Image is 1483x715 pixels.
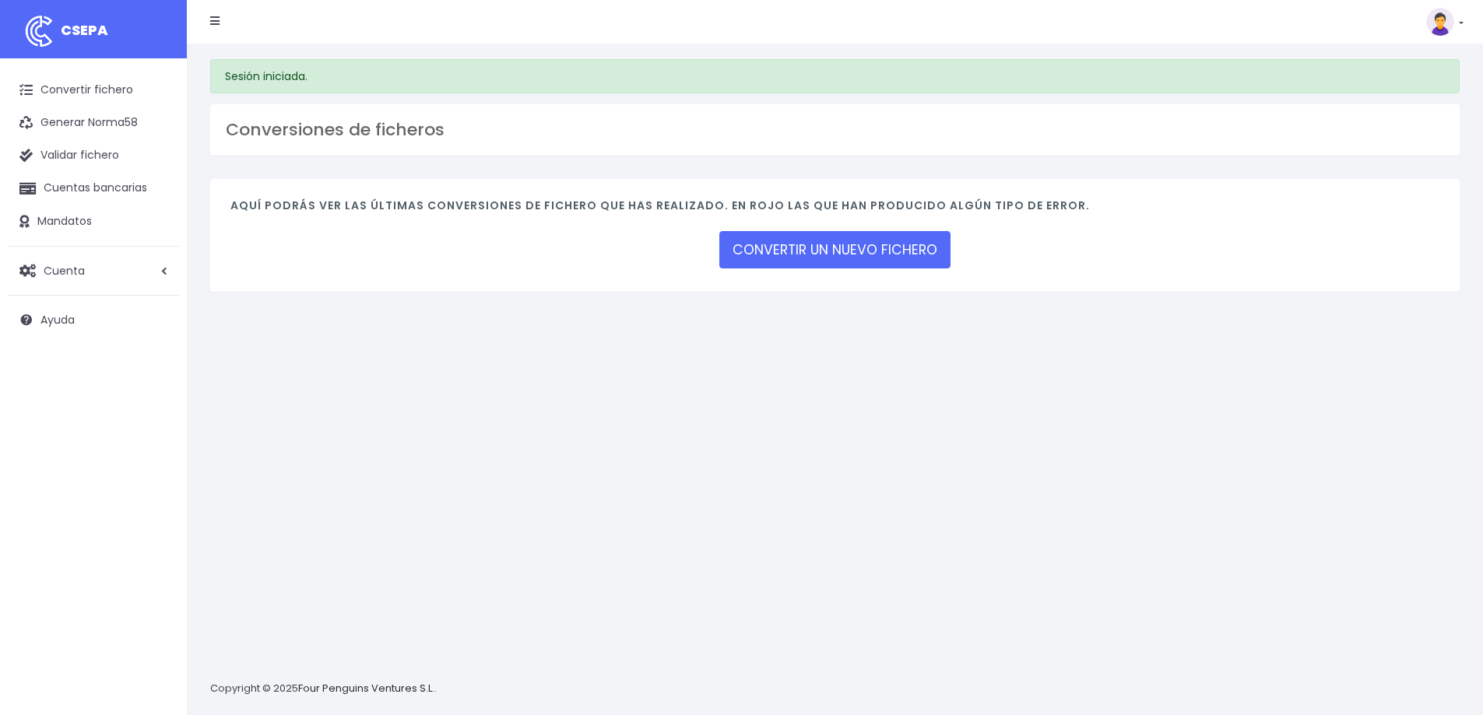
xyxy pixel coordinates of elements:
div: Sesión iniciada. [210,59,1460,93]
p: Copyright © 2025 . [210,681,437,697]
a: CONVERTIR UN NUEVO FICHERO [719,231,951,268]
a: Ayuda [8,303,179,336]
a: Convertir fichero [8,74,179,107]
a: Mandatos [8,205,179,238]
a: Four Penguins Ventures S.L. [298,681,434,696]
span: Cuenta [44,262,85,278]
a: Generar Norma58 [8,107,179,139]
span: CSEPA [61,20,108,40]
a: Cuentas bancarias [8,172,179,205]
a: Validar fichero [8,139,179,172]
img: logo [19,12,58,51]
h3: Conversiones de ficheros [226,120,1444,140]
h4: Aquí podrás ver las últimas conversiones de fichero que has realizado. En rojo las que han produc... [230,199,1439,220]
a: Cuenta [8,254,179,287]
span: Ayuda [40,312,75,328]
img: profile [1426,8,1454,36]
